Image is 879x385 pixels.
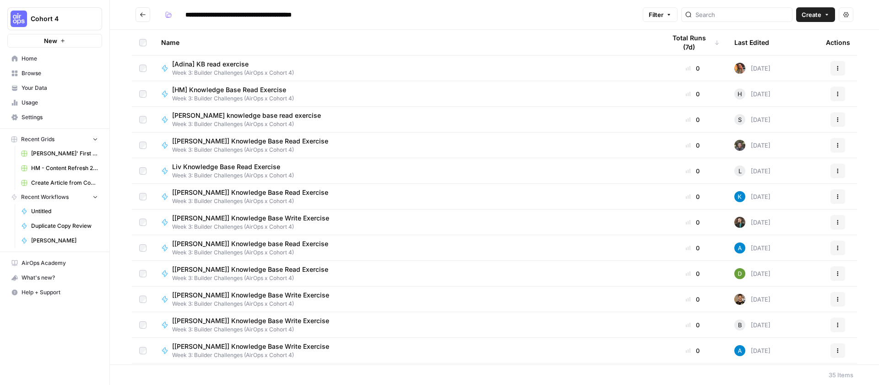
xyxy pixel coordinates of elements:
div: 0 [666,192,720,201]
a: Liv Knowledge Base Read ExerciseWeek 3: Builder Challenges (AirOps x Cohort 4) [161,162,651,180]
a: [[PERSON_NAME]] Knowledge Base Write ExerciseWeek 3: Builder Challenges (AirOps x Cohort 4) [161,291,651,308]
span: Week 3: Builder Challenges (AirOps x Cohort 4) [172,146,336,154]
button: Create [796,7,835,22]
div: 0 [666,166,720,176]
span: [PERSON_NAME]' First Flow Grid [31,149,98,158]
span: Recent Grids [21,135,54,143]
span: H [738,89,742,99]
a: AirOps Academy [7,256,102,270]
div: What's new? [8,271,102,285]
a: Create Article from Content Brief - Fork Grid [17,176,102,190]
span: Untitled [31,207,98,215]
span: Your Data [22,84,98,92]
div: Total Runs (7d) [666,30,720,55]
span: Week 3: Builder Challenges (AirOps x Cohort 4) [172,94,294,103]
div: Last Edited [734,30,769,55]
a: [[PERSON_NAME]] Knowledge Base Write ExerciseWeek 3: Builder Challenges (AirOps x Cohort 4) [161,214,651,231]
span: [HM] Knowledge Base Read Exercise [172,85,287,94]
span: [[PERSON_NAME]] Knowledge Base Write Exercise [172,214,329,223]
span: Week 3: Builder Challenges (AirOps x Cohort 4) [172,197,336,205]
div: [DATE] [734,217,770,228]
span: [[PERSON_NAME]] Knowledge base Read Exercise [172,239,328,248]
div: [DATE] [734,165,770,176]
span: [[PERSON_NAME]] Knowledge Base Read Exercise [172,265,328,274]
div: 0 [666,89,720,99]
span: Help + Support [22,288,98,297]
div: 0 [666,320,720,330]
input: Search [695,10,788,19]
span: Week 3: Builder Challenges (AirOps x Cohort 4) [172,248,336,257]
button: Help + Support [7,285,102,300]
div: [DATE] [734,268,770,279]
span: Create Article from Content Brief - Fork Grid [31,179,98,187]
img: maow1e9ocotky9esmvpk8ol9rk58 [734,140,745,151]
div: [DATE] [734,140,770,151]
a: Settings [7,110,102,125]
span: [[PERSON_NAME]] Knowledge Base Read Exercise [172,188,328,197]
a: HM - Content Refresh 28.07 Grid [17,161,102,176]
img: o3cqybgnmipr355j8nz4zpq1mc6x [734,242,745,253]
span: Week 3: Builder Challenges (AirOps x Cohort 4) [172,274,336,282]
a: [PERSON_NAME] [17,233,102,248]
span: Create [802,10,821,19]
a: [[PERSON_NAME]] Knowledge base Read ExerciseWeek 3: Builder Challenges (AirOps x Cohort 4) [161,239,651,257]
div: 35 Items [829,370,853,379]
span: [Adina] KB read exercise [172,60,287,69]
div: Name [161,30,651,55]
span: Home [22,55,98,63]
div: [DATE] [734,294,770,305]
a: [[PERSON_NAME]] Knowledge Base Read ExerciseWeek 3: Builder Challenges (AirOps x Cohort 4) [161,137,651,154]
span: Settings [22,113,98,121]
div: 0 [666,295,720,304]
a: Home [7,51,102,66]
a: [PERSON_NAME]' First Flow Grid [17,146,102,161]
button: Recent Grids [7,132,102,146]
a: [Adina] KB read exerciseWeek 3: Builder Challenges (AirOps x Cohort 4) [161,60,651,77]
div: 0 [666,141,720,150]
div: 0 [666,115,720,124]
span: [[PERSON_NAME]] Knowledge Base Write Exercise [172,316,329,325]
div: [DATE] [734,345,770,356]
a: [[PERSON_NAME]] Knowledge Base Read ExerciseWeek 3: Builder Challenges (AirOps x Cohort 4) [161,188,651,205]
button: Go back [136,7,150,22]
span: [PERSON_NAME] [31,236,98,245]
span: Week 3: Builder Challenges (AirOps x Cohort 4) [172,300,336,308]
div: 0 [666,346,720,355]
span: Week 3: Builder Challenges (AirOps x Cohort 4) [172,120,328,128]
a: Duplicate Copy Review [17,219,102,233]
span: Week 3: Builder Challenges (AirOps x Cohort 4) [172,351,336,359]
div: [DATE] [734,114,770,125]
div: 0 [666,64,720,73]
span: [[PERSON_NAME]] Knowledge Base Write Exercise [172,291,329,300]
img: 8l8wy5ru1t5n3374pmytn8q03ha1 [734,217,745,228]
div: 0 [666,269,720,278]
div: Actions [826,30,850,55]
span: S [738,115,742,124]
div: [DATE] [734,191,770,202]
span: HM - Content Refresh 28.07 Grid [31,164,98,172]
a: [HM] Knowledge Base Read ExerciseWeek 3: Builder Challenges (AirOps x Cohort 4) [161,85,651,103]
span: Week 3: Builder Challenges (AirOps x Cohort 4) [172,69,294,77]
a: Untitled [17,204,102,219]
span: New [44,36,57,45]
button: New [7,34,102,48]
span: [[PERSON_NAME]] Knowledge Base Read Exercise [172,137,328,146]
a: Your Data [7,81,102,95]
a: Usage [7,95,102,110]
div: [DATE] [734,242,770,253]
a: Browse [7,66,102,81]
img: 36rz0nf6lyfqsoxlb67712aiq2cf [734,294,745,305]
img: knmefa8n1gn4ubp7wm6dsgpq4v8p [734,268,745,279]
span: Week 3: Builder Challenges (AirOps x Cohort 4) [172,325,336,334]
button: Recent Workflows [7,190,102,204]
span: Week 3: Builder Challenges (AirOps x Cohort 4) [172,223,336,231]
button: What's new? [7,270,102,285]
img: ig4q4k97gip0ni4l5m9zkcyfayaz [734,63,745,74]
div: [DATE] [734,88,770,99]
div: 0 [666,243,720,253]
span: Browse [22,69,98,77]
span: Filter [649,10,663,19]
span: [PERSON_NAME] knowledge base read exercise [172,111,321,120]
span: Recent Workflows [21,193,69,201]
a: [PERSON_NAME] knowledge base read exerciseWeek 3: Builder Challenges (AirOps x Cohort 4) [161,111,651,128]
